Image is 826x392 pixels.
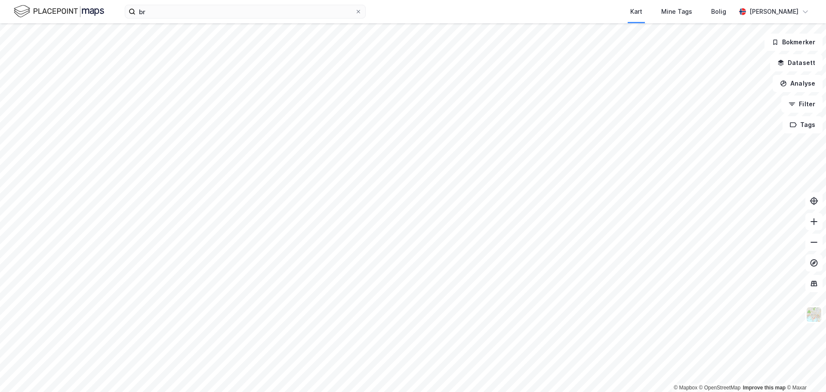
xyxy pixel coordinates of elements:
[783,351,826,392] iframe: Chat Widget
[699,385,741,391] a: OpenStreetMap
[806,306,822,323] img: Z
[781,96,823,113] button: Filter
[14,4,104,19] img: logo.f888ab2527a4732fd821a326f86c7f29.svg
[783,351,826,392] div: Kontrollprogram for chat
[136,5,355,18] input: Søk på adresse, matrikkel, gårdeiere, leietakere eller personer
[749,6,798,17] div: [PERSON_NAME]
[661,6,692,17] div: Mine Tags
[770,54,823,71] button: Datasett
[711,6,726,17] div: Bolig
[674,385,697,391] a: Mapbox
[773,75,823,92] button: Analyse
[743,385,786,391] a: Improve this map
[783,116,823,133] button: Tags
[630,6,642,17] div: Kart
[764,34,823,51] button: Bokmerker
